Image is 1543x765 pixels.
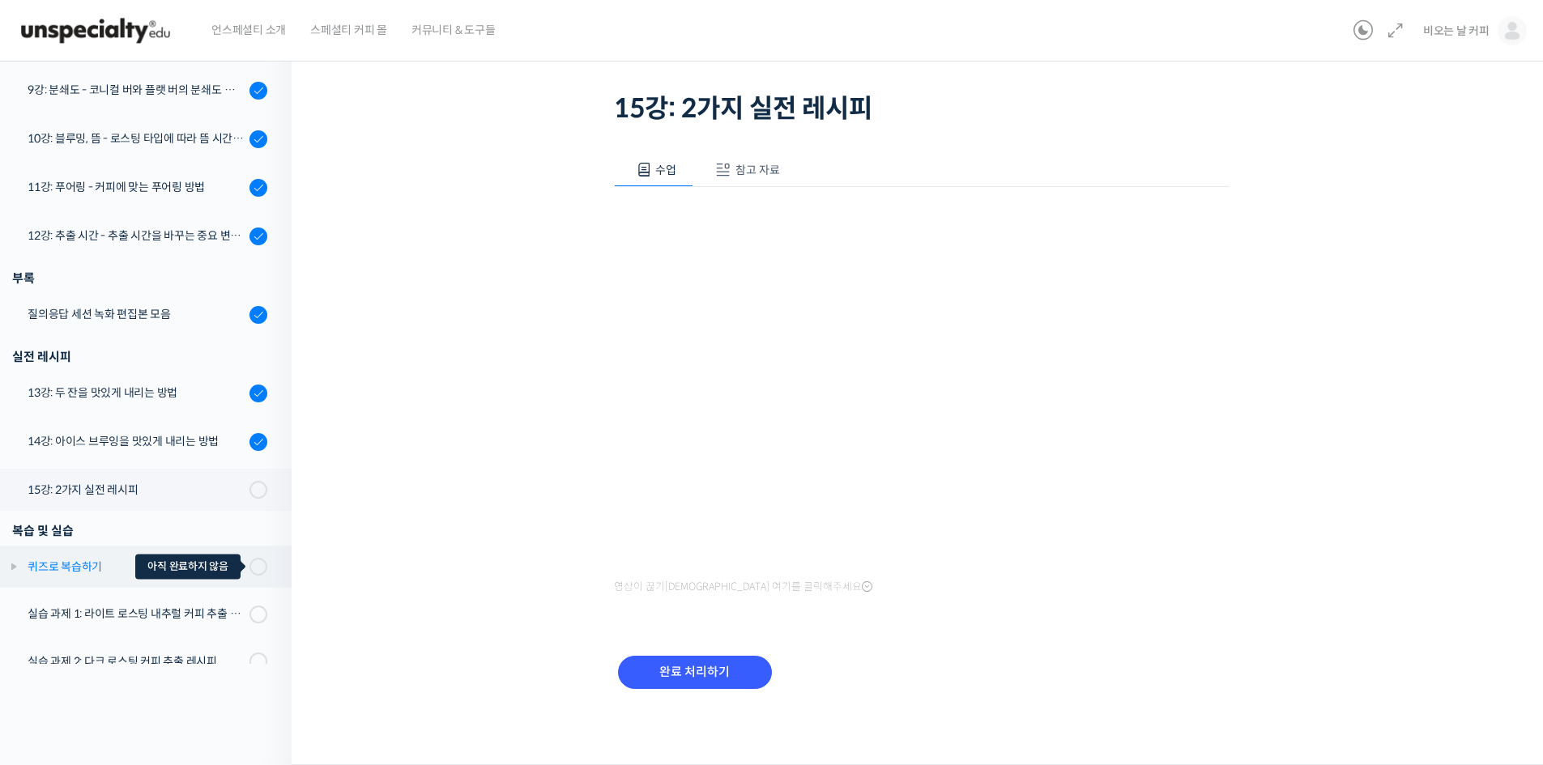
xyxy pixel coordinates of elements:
div: 12강: 추출 시간 - 추출 시간을 바꾸는 중요 변수 파헤치기 [28,227,245,244]
span: 대화 [148,538,168,551]
span: 설정 [250,538,270,550]
a: 대화 [107,513,209,554]
a: 설정 [209,513,311,554]
span: 영상이 끊기[DEMOGRAPHIC_DATA] 여기를 클릭해주세요 [614,580,872,593]
span: 수업 [655,163,676,177]
div: 실전 레시피 [12,346,267,368]
a: 홈 [5,513,107,554]
span: 참고 자료 [735,163,780,177]
div: 14강: 아이스 브루잉을 맛있게 내리는 방법 [28,432,245,450]
div: 부록 [12,267,267,289]
div: 13강: 두 잔을 맛있게 내리는 방법 [28,384,245,402]
div: 10강: 블루밍, 뜸 - 로스팅 타입에 따라 뜸 시간을 다르게 해야 하는 이유 [28,130,245,147]
div: 질의응답 세션 녹화 편집본 모음 [28,305,245,323]
span: 홈 [51,538,61,550]
div: 실습 과제 1: 라이트 로스팅 내추럴 커피 추출 레시피 [28,605,245,623]
div: 9강: 분쇄도 - 코니컬 버와 플랫 버의 분쇄도 차이는 왜 추출 결과물에 영향을 미치는가 [28,81,245,99]
h1: 15강: 2가지 실전 레시피 [614,93,1230,124]
span: 비오는 날 커피 [1423,23,1490,38]
div: 복습 및 실습 [12,520,267,542]
div: 실습 과제 2: 다크 로스팅 커피 추출 레시피 [28,652,245,670]
div: 15강: 2가지 실전 레시피 [28,481,245,499]
input: 완료 처리하기 [618,656,772,689]
div: 11강: 푸어링 - 커피에 맞는 푸어링 방법 [28,178,245,196]
div: 퀴즈로 복습하기 [28,558,194,576]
